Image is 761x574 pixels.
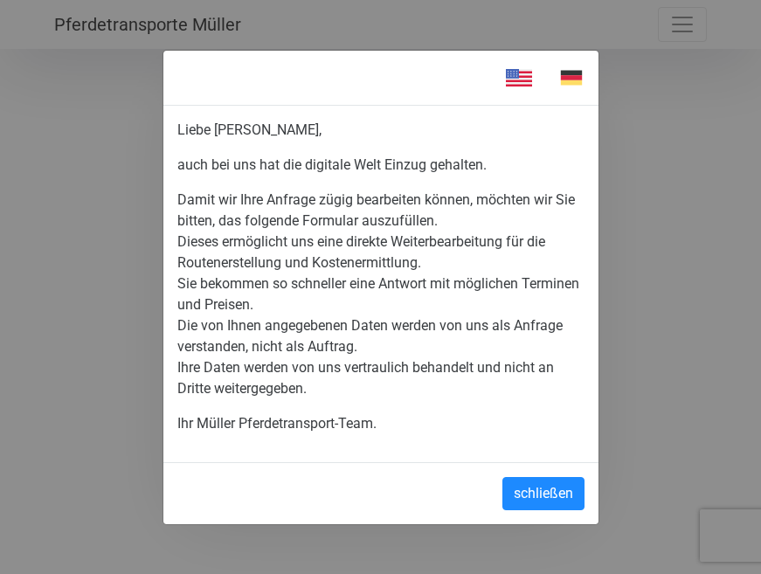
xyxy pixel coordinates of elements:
p: Liebe [PERSON_NAME], [177,120,585,141]
p: Damit wir Ihre Anfrage zügig bearbeiten können, möchten wir Sie bitten, das folgende Formular aus... [177,190,585,399]
p: auch bei uns hat die digitale Welt Einzug gehalten. [177,155,585,176]
img: en [493,65,545,91]
p: Ihr Müller Pferdetransport-Team. [177,413,585,434]
button: schließen [502,477,585,510]
img: de [545,65,598,91]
